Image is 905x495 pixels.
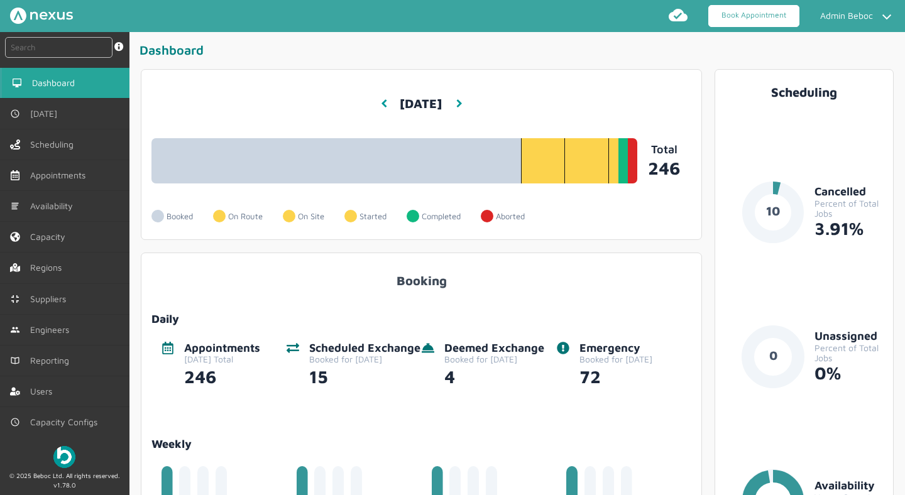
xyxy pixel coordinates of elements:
div: Daily [151,313,692,326]
div: Cancelled [814,185,883,199]
text: 10 [766,204,780,218]
a: Started [344,204,407,229]
span: Scheduling [30,139,79,150]
div: Scheduled Exchange [309,342,420,355]
p: Completed [422,212,461,221]
img: md-desktop.svg [12,78,22,88]
p: Booked [167,212,193,221]
p: Aborted [496,212,525,221]
a: 246 [637,156,691,178]
span: Regions [30,263,67,273]
img: md-time.svg [10,417,20,427]
p: Total [637,143,691,156]
img: md-list.svg [10,201,20,211]
span: Availability [30,201,78,211]
input: Search by: Ref, PostCode, MPAN, MPRN, Account, Customer [5,37,112,58]
div: 0% [814,363,883,383]
div: 4 [444,364,544,387]
a: Aborted [481,204,545,229]
img: regions.left-menu.svg [10,263,20,273]
div: Booked for [DATE] [579,354,652,364]
img: scheduling-left-menu.svg [10,139,20,150]
div: Percent of Total Jobs [814,199,883,219]
img: md-time.svg [10,109,20,119]
img: capacity-left-menu.svg [10,232,20,242]
div: Scheduling [725,85,883,99]
img: md-contract.svg [10,294,20,304]
a: On Route [213,204,283,229]
a: 0UnassignedPercent of Total Jobs0% [725,325,883,408]
a: Booked [151,204,213,229]
p: Started [359,212,387,221]
div: Emergency [579,342,652,355]
p: On Route [228,212,263,221]
img: md-cloud-done.svg [668,5,688,25]
div: [DATE] Total [184,354,260,364]
div: Dashboard [140,42,900,63]
a: Weekly [151,438,692,451]
div: Booked for [DATE] [444,354,544,364]
p: On Site [298,212,324,221]
span: Appointments [30,170,90,180]
span: Capacity [30,232,70,242]
a: On Site [283,204,344,229]
div: Deemed Exchange [444,342,544,355]
img: md-people.svg [10,325,20,335]
div: Unassigned [814,330,883,343]
span: [DATE] [30,109,62,119]
img: appointments-left-menu.svg [10,170,20,180]
a: Book Appointment [708,5,799,27]
div: 72 [579,364,652,387]
div: Booked for [DATE] [309,354,420,364]
span: Suppliers [30,294,71,304]
a: 10CancelledPercent of Total Jobs3.91% [725,181,883,264]
span: Engineers [30,325,74,335]
img: user-left-menu.svg [10,386,20,396]
a: Completed [407,204,481,229]
div: Percent of Total Jobs [814,343,883,363]
div: Appointments [184,342,260,355]
div: Availability [814,479,883,492]
div: 3.91% [814,219,883,239]
h3: [DATE] [400,87,442,121]
div: 246 [184,364,260,387]
span: Users [30,386,57,396]
span: Dashboard [32,78,80,88]
img: md-book.svg [10,356,20,366]
div: 15 [309,364,420,387]
span: Reporting [30,356,74,366]
div: Booking [151,263,692,288]
img: Beboc Logo [53,446,75,468]
img: Nexus [10,8,73,24]
text: 0 [769,348,777,362]
span: Capacity Configs [30,417,102,427]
